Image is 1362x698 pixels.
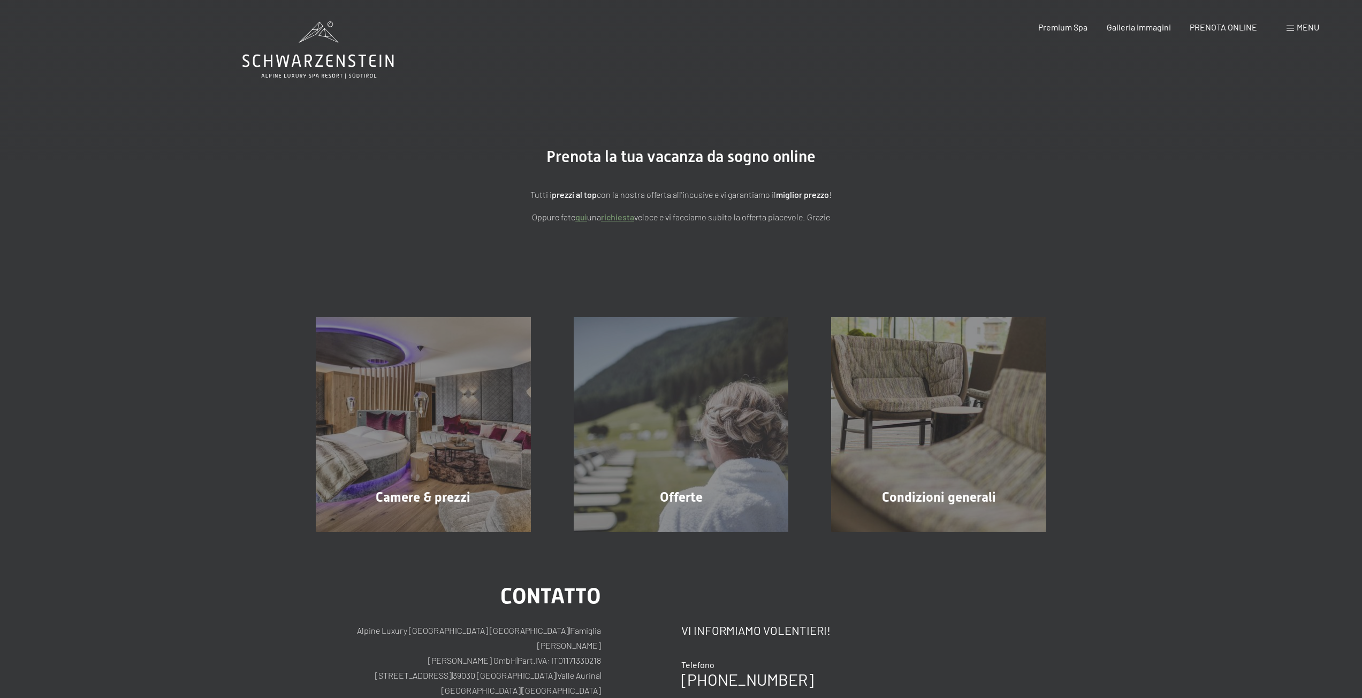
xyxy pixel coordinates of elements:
[500,584,601,609] span: Contatto
[882,489,996,505] span: Condizioni generali
[569,625,570,635] span: |
[1038,22,1087,32] a: Premium Spa
[660,489,703,505] span: Offerte
[376,489,470,505] span: Camere & prezzi
[414,188,949,202] p: Tutti i con la nostra offerta all'incusive e vi garantiamo il !
[516,655,518,665] span: |
[1297,22,1319,32] span: Menu
[681,659,714,670] span: Telefono
[556,670,557,680] span: |
[546,147,816,166] span: Prenota la tua vacanza da sogno online
[414,210,949,224] p: Oppure fate una veloce e vi facciamo subito la offerta piacevole. Grazie
[600,670,601,680] span: |
[294,317,552,532] a: Vacanze in Trentino Alto Adige all'Hotel Schwarzenstein Camere & prezzi
[1107,22,1171,32] a: Galleria immagini
[521,685,522,695] span: |
[681,623,831,637] span: Vi informiamo volentieri!
[575,212,587,222] a: quì
[1190,22,1257,32] a: PRENOTA ONLINE
[681,670,813,689] a: [PHONE_NUMBER]
[552,189,597,200] strong: prezzi al top
[776,189,829,200] strong: miglior prezzo
[316,623,601,698] p: Alpine Luxury [GEOGRAPHIC_DATA] [GEOGRAPHIC_DATA] Famiglia [PERSON_NAME] [PERSON_NAME] GmbH Part....
[810,317,1068,532] a: Vacanze in Trentino Alto Adige all'Hotel Schwarzenstein Condizioni generali
[552,317,810,532] a: Vacanze in Trentino Alto Adige all'Hotel Schwarzenstein Offerte
[601,212,634,222] a: richiesta
[452,670,453,680] span: |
